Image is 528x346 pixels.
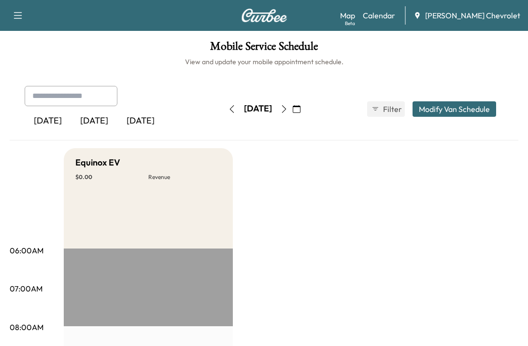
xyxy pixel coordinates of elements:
[244,103,272,115] div: [DATE]
[10,283,43,294] p: 07:00AM
[71,110,117,132] div: [DATE]
[75,173,148,181] p: $ 0.00
[383,103,400,115] span: Filter
[363,10,395,21] a: Calendar
[117,110,164,132] div: [DATE]
[10,245,43,256] p: 06:00AM
[25,110,71,132] div: [DATE]
[75,156,120,169] h5: Equinox EV
[345,20,355,27] div: Beta
[340,10,355,21] a: MapBeta
[241,9,287,22] img: Curbee Logo
[148,173,221,181] p: Revenue
[413,101,496,117] button: Modify Van Schedule
[367,101,405,117] button: Filter
[10,41,518,57] h1: Mobile Service Schedule
[10,321,43,333] p: 08:00AM
[425,10,520,21] span: [PERSON_NAME] Chevrolet
[10,57,518,67] h6: View and update your mobile appointment schedule.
